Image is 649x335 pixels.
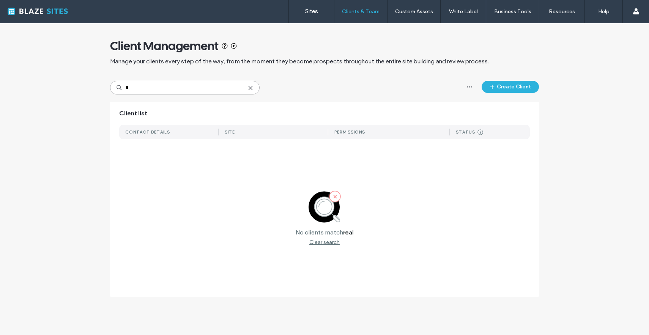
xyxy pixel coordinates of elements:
div: Keywords by Traffic [84,45,128,50]
img: tab_keywords_by_traffic_grey.svg [76,44,82,50]
label: Custom Assets [395,8,433,15]
label: Help [598,8,610,15]
label: Sites [305,8,318,15]
div: Clear search [309,239,340,245]
span: Help [17,5,33,12]
label: real [343,229,354,236]
div: CONTACT DETAILS [125,129,170,135]
span: Manage your clients every step of the way, from the moment they become prospects throughout the e... [110,57,489,66]
img: website_grey.svg [12,20,18,26]
div: Domain Overview [29,45,68,50]
div: v 4.0.25 [21,12,37,18]
img: logo_orange.svg [12,12,18,18]
img: tab_domain_overview_orange.svg [20,44,27,50]
label: Clients & Team [342,8,380,15]
div: STATUS [456,129,475,135]
div: PERMISSIONS [334,129,365,135]
label: Business Tools [494,8,531,15]
div: Domain: [DOMAIN_NAME] [20,20,83,26]
label: White Label [449,8,478,15]
button: Create Client [482,81,539,93]
label: No clients match [296,229,343,236]
span: Client Management [110,38,219,53]
span: Client list [119,109,147,118]
label: Resources [549,8,575,15]
div: SITE [225,129,235,135]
